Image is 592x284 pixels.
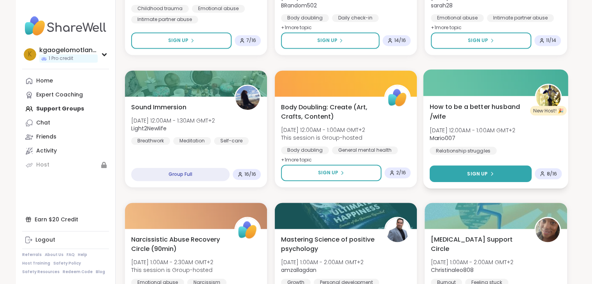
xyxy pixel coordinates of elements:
span: [DATE] 1:00AM - 2:00AM GMT+2 [281,258,364,266]
button: Sign Up [431,32,531,49]
img: ShareWell [385,86,409,110]
a: About Us [45,252,63,258]
div: Chat [36,119,50,127]
a: Activity [22,144,109,158]
button: Sign Up [281,32,379,49]
span: 7 / 16 [246,37,256,44]
div: Logout [35,236,55,244]
div: New Host! 🎉 [530,106,567,115]
b: Christinaleo808 [431,266,474,274]
a: Safety Policy [53,261,81,266]
span: [DATE] 1:00AM - 2:00AM GMT+2 [431,258,513,266]
button: Sign Up [430,165,532,182]
span: Sound Immersion [131,103,186,112]
b: Mario007 [430,134,455,142]
span: 1 Pro credit [49,55,73,62]
div: Expert Coaching [36,91,83,99]
div: Breathwork [131,137,170,145]
div: Relationship struggles [430,147,497,154]
span: 16 / 16 [244,171,256,177]
div: Home [36,77,53,85]
span: Narcissistic Abuse Recovery Circle (90min) [131,235,226,254]
a: Referrals [22,252,42,258]
span: Body Doubling: Create (Art, Crafts, Content) [281,103,376,121]
span: k [28,49,32,60]
span: [DATE] 12:00AM - 1:00AM GMT+2 [281,126,365,134]
a: Help [78,252,87,258]
span: 2 / 16 [396,170,406,176]
div: Group Full [131,168,230,181]
span: Sign Up [317,37,337,44]
span: Sign Up [468,37,488,44]
img: Christinaleo808 [536,218,560,242]
span: [DATE] 12:00AM - 1:30AM GMT+2 [131,117,215,124]
span: [DATE] 12:00AM - 1:00AM GMT+2 [430,126,515,134]
div: Intimate partner abuse [487,14,554,22]
div: Activity [36,147,57,155]
div: Self-care [214,137,249,145]
span: [MEDICAL_DATA] Support Circle [431,235,525,254]
div: kgaogelomotlana47 [39,46,98,54]
span: 11 / 14 [546,37,556,44]
button: Sign Up [131,32,232,49]
span: Sign Up [168,37,188,44]
a: FAQ [67,252,75,258]
a: Blog [96,269,105,275]
button: Sign Up [281,165,381,181]
b: amzallagdan [281,266,316,274]
div: Host [36,161,49,169]
a: Expert Coaching [22,88,109,102]
a: Host Training [22,261,50,266]
span: Mastering Science of positive psychology [281,235,376,254]
a: Host [22,158,109,172]
div: Earn $20 Credit [22,212,109,226]
div: Intimate partner abuse [131,16,198,23]
span: This session is Group-hosted [281,134,365,142]
div: Emotional abuse [192,5,245,12]
a: Chat [22,116,109,130]
div: Emotional abuse [431,14,484,22]
a: Home [22,74,109,88]
div: General mental health [332,146,398,154]
span: This session is Group-hosted [131,266,213,274]
span: How to be a better husband /wife [430,102,526,121]
b: BRandom502 [281,2,317,9]
div: Body doubling [281,14,329,22]
div: Body doubling [281,146,329,154]
img: ShareWell [235,218,260,242]
a: Logout [22,233,109,247]
span: [DATE] 1:00AM - 2:30AM GMT+2 [131,258,213,266]
b: Light2Newlife [131,124,167,132]
span: Sign Up [318,169,338,176]
img: Mario007 [536,85,561,109]
a: Friends [22,130,109,144]
b: sarah28 [431,2,453,9]
div: Childhood trauma [131,5,189,12]
span: Sign Up [467,170,488,177]
div: Daily check-in [332,14,379,22]
img: amzallagdan [385,218,409,242]
img: ShareWell Nav Logo [22,12,109,40]
a: Redeem Code [63,269,93,275]
img: Light2Newlife [235,86,260,110]
a: Safety Resources [22,269,60,275]
span: 8 / 16 [547,170,557,177]
div: Friends [36,133,56,141]
span: 14 / 16 [394,37,406,44]
div: Meditation [173,137,211,145]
